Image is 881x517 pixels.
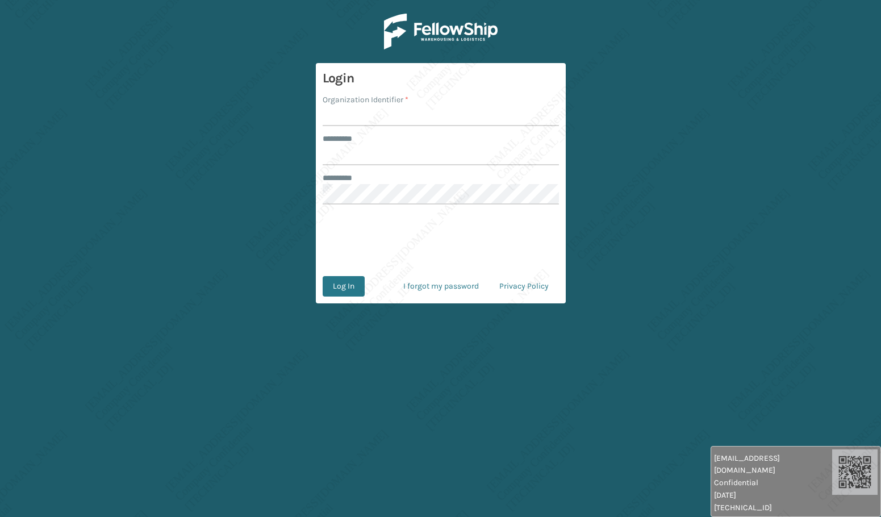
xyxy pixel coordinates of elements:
[714,477,832,489] span: Confidential
[714,502,832,514] span: [TECHNICAL_ID]
[323,94,408,106] label: Organization Identifier
[489,276,559,297] a: Privacy Policy
[714,489,832,501] span: [DATE]
[323,276,365,297] button: Log In
[714,452,832,476] span: [EMAIL_ADDRESS][DOMAIN_NAME]
[393,276,489,297] a: I forgot my password
[384,14,498,49] img: Logo
[354,218,527,262] iframe: reCAPTCHA
[323,70,559,87] h3: Login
